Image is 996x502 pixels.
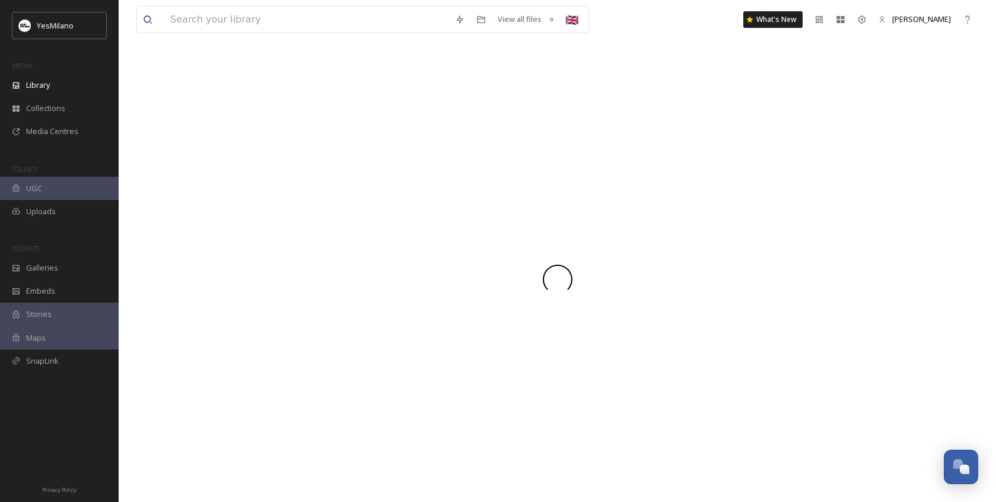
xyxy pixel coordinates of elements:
[873,8,957,31] a: [PERSON_NAME]
[26,285,55,297] span: Embeds
[561,9,583,30] div: 🇬🇧
[26,355,59,367] span: SnapLink
[26,262,58,274] span: Galleries
[26,126,78,137] span: Media Centres
[12,61,33,70] span: MEDIA
[743,11,803,28] a: What's New
[12,244,39,253] span: WIDGETS
[19,20,31,31] img: Logo%20YesMilano%40150x.png
[12,164,37,173] span: COLLECT
[37,20,74,31] span: YesMilano
[42,482,77,496] a: Privacy Policy
[164,7,449,33] input: Search your library
[42,486,77,494] span: Privacy Policy
[944,450,978,484] button: Open Chat
[492,8,561,31] a: View all files
[26,332,46,344] span: Maps
[26,80,50,91] span: Library
[26,183,42,194] span: UGC
[26,309,52,320] span: Stories
[892,14,951,24] span: [PERSON_NAME]
[26,206,56,217] span: Uploads
[26,103,65,114] span: Collections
